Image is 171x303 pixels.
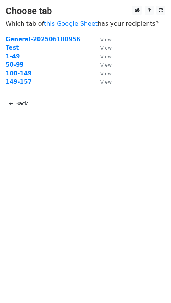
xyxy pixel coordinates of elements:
a: View [93,36,112,43]
a: 100-149 [6,70,32,77]
small: View [100,71,112,77]
small: View [100,54,112,59]
p: Which tab of has your recipients? [6,20,165,28]
a: View [93,78,112,85]
a: 149-157 [6,78,32,85]
a: View [93,53,112,60]
small: View [100,62,112,68]
a: General-202506180956 [6,36,80,43]
small: View [100,37,112,42]
a: ← Back [6,98,31,109]
a: Test [6,44,19,51]
a: View [93,44,112,51]
a: 50-99 [6,61,24,68]
small: View [100,45,112,51]
small: View [100,79,112,85]
a: View [93,61,112,68]
h3: Choose tab [6,6,165,17]
a: View [93,70,112,77]
a: 1-49 [6,53,20,60]
a: this Google Sheet [44,20,98,27]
